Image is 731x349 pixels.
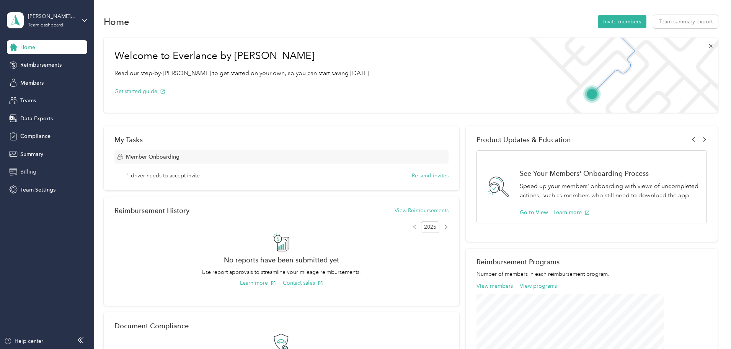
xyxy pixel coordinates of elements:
[114,69,371,78] p: Read our step-by-[PERSON_NAME] to get started on your own, so you can start saving [DATE].
[520,282,557,290] button: View programs
[688,306,731,349] iframe: Everlance-gr Chat Button Frame
[653,15,718,28] button: Team summary export
[114,136,449,144] div: My Tasks
[395,206,449,215] button: View Reimbursements
[20,79,44,87] span: Members
[520,169,698,177] h1: See Your Members' Onboarding Process
[20,61,62,69] span: Reimbursements
[283,279,323,287] button: Contact sales
[476,136,571,144] span: Product Updates & Education
[412,172,449,180] button: Re-send invites
[521,38,718,113] img: Welcome to everlance
[114,256,449,264] h2: No reports have been submitted yet
[20,150,43,158] span: Summary
[114,206,189,215] h2: Reimbursement History
[476,258,707,266] h2: Reimbursement Programs
[114,268,449,276] p: Use report approvals to streamline your mileage reimbursements.
[104,18,129,26] h1: Home
[20,132,51,140] span: Compliance
[20,115,53,123] span: Data Exports
[4,337,43,345] button: Help center
[126,153,179,161] span: Member Onboarding
[28,23,63,28] div: Team dashboard
[476,282,513,290] button: View members
[20,43,35,51] span: Home
[520,182,698,200] p: Speed up your members' onboarding with views of uncompleted actions, such as members who still ne...
[114,50,371,62] h1: Welcome to Everlance by [PERSON_NAME]
[20,186,55,194] span: Team Settings
[20,168,36,176] span: Billing
[476,270,707,278] p: Number of members in each reimbursement program.
[20,97,36,105] span: Teams
[240,279,276,287] button: Learn more
[553,208,590,216] button: Learn more
[114,322,189,330] h2: Document Compliance
[28,12,76,20] div: [PERSON_NAME] Supply
[114,87,165,95] button: Get started guide
[126,172,200,180] span: 1 driver needs to accept invite
[598,15,646,28] button: Invite members
[421,221,439,233] span: 2025
[520,208,548,216] button: Go to View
